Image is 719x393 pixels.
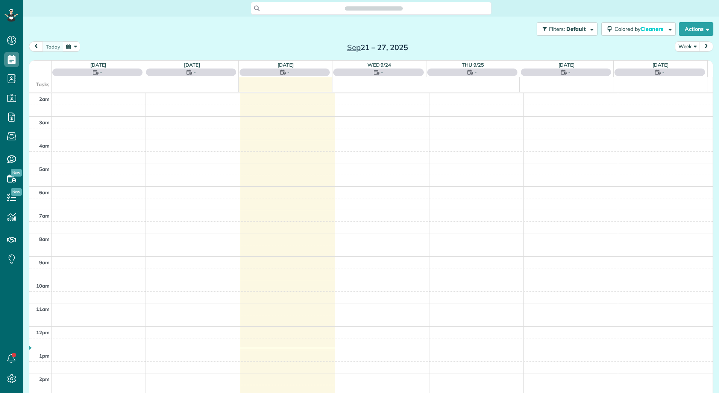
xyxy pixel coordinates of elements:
[558,62,575,68] a: [DATE]
[566,26,586,32] span: Default
[39,189,50,195] span: 6am
[533,22,598,36] a: Filters: Default
[184,62,200,68] a: [DATE]
[462,62,484,68] a: Thu 9/25
[90,62,106,68] a: [DATE]
[39,376,50,382] span: 2pm
[549,26,565,32] span: Filters:
[278,62,294,68] a: [DATE]
[381,69,383,76] span: -
[367,62,391,68] a: Wed 9/24
[287,69,290,76] span: -
[475,69,477,76] span: -
[36,81,50,87] span: Tasks
[39,236,50,242] span: 8am
[39,166,50,172] span: 5am
[36,329,50,335] span: 12pm
[11,188,22,196] span: New
[614,26,666,32] span: Colored by
[100,69,102,76] span: -
[39,119,50,125] span: 3am
[699,41,713,52] button: next
[601,22,676,36] button: Colored byCleaners
[352,5,395,12] span: Search ZenMaid…
[679,22,713,36] button: Actions
[331,43,425,52] h2: 21 – 27, 2025
[194,69,196,76] span: -
[39,96,50,102] span: 2am
[568,69,570,76] span: -
[29,41,43,52] button: prev
[640,26,664,32] span: Cleaners
[39,213,50,219] span: 7am
[36,306,50,312] span: 11am
[652,62,669,68] a: [DATE]
[662,69,664,76] span: -
[39,259,50,265] span: 9am
[42,41,64,52] button: today
[347,43,361,52] span: Sep
[675,41,700,52] button: Week
[39,353,50,359] span: 1pm
[36,283,50,289] span: 10am
[537,22,598,36] button: Filters: Default
[11,169,22,177] span: New
[39,143,50,149] span: 4am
